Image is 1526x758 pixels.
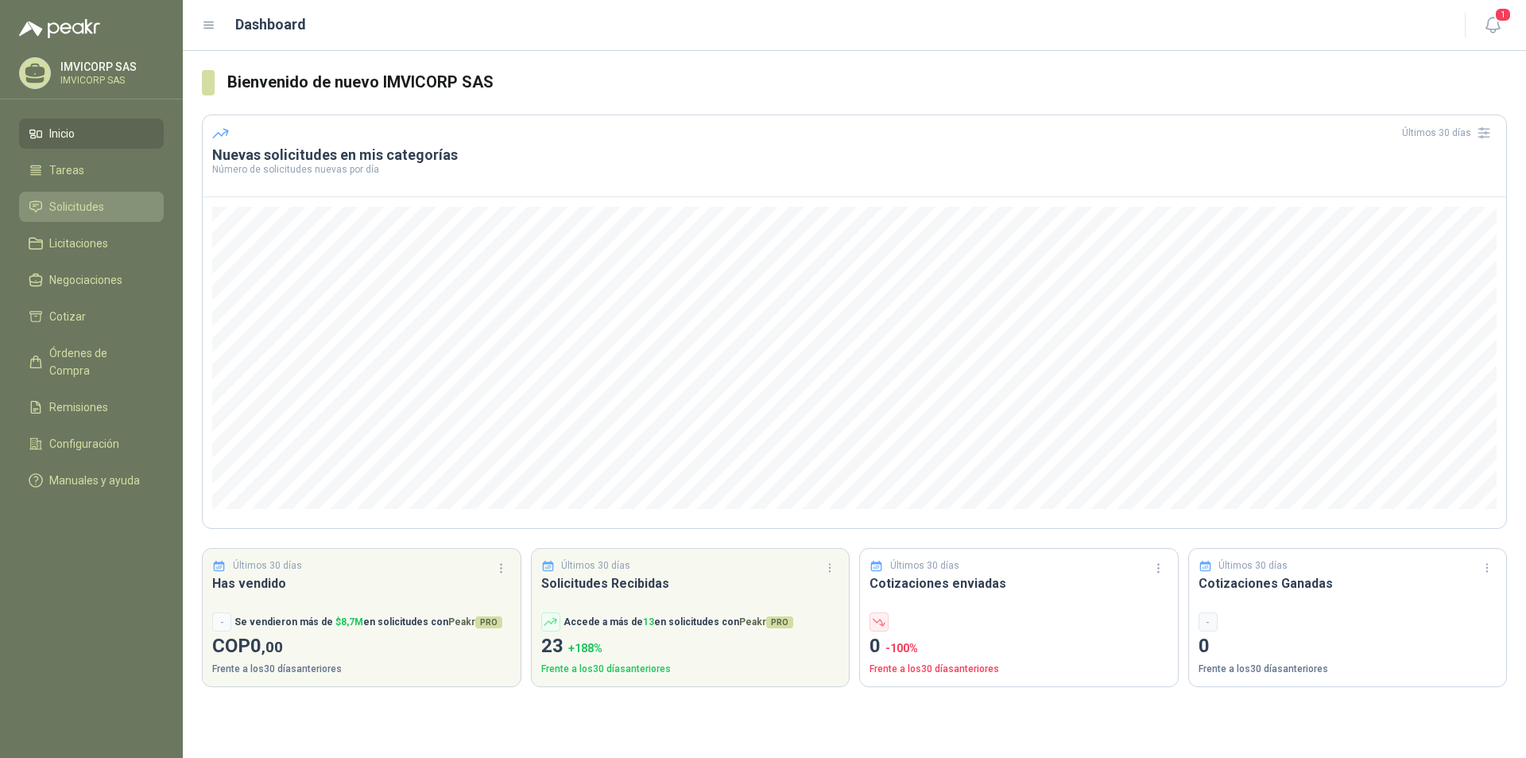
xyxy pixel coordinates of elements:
h3: Cotizaciones enviadas [870,573,1168,593]
h3: Solicitudes Recibidas [541,573,840,593]
span: Remisiones [49,398,108,416]
h1: Dashboard [235,14,306,36]
p: Frente a los 30 días anteriores [870,662,1168,677]
span: Manuales y ayuda [49,472,140,489]
h3: Cotizaciones Ganadas [1199,573,1497,593]
h3: Nuevas solicitudes en mis categorías [212,146,1497,165]
a: Manuales y ayuda [19,465,164,496]
p: Se vendieron más de en solicitudes con [234,615,502,630]
p: IMVICORP SAS [60,76,160,85]
p: Frente a los 30 días anteriores [541,662,840,677]
p: COP [212,632,511,662]
p: Últimos 30 días [233,558,302,573]
span: Inicio [49,125,75,142]
span: Cotizar [49,308,86,325]
a: Solicitudes [19,192,164,222]
img: Logo peakr [19,19,100,38]
span: Negociaciones [49,271,122,289]
button: 1 [1478,11,1507,40]
p: Accede a más de en solicitudes con [564,615,793,630]
span: Peakr [448,616,502,628]
a: Órdenes de Compra [19,338,164,386]
span: ,00 [261,638,283,656]
p: Número de solicitudes nuevas por día [212,165,1497,174]
span: Tareas [49,161,84,179]
p: Últimos 30 días [561,558,630,573]
a: Licitaciones [19,228,164,258]
div: Últimos 30 días [1402,120,1497,146]
p: IMVICORP SAS [60,61,160,72]
span: $ 8,7M [335,616,363,628]
p: Últimos 30 días [1218,558,1288,573]
a: Configuración [19,429,164,459]
span: -100 % [885,642,918,655]
div: - [212,612,231,632]
span: Solicitudes [49,198,104,216]
span: Licitaciones [49,235,108,252]
p: 23 [541,632,840,662]
p: Frente a los 30 días anteriores [212,662,511,677]
span: PRO [475,616,502,628]
a: Negociaciones [19,265,164,295]
span: 13 [643,616,654,628]
span: + 188 % [568,642,602,655]
a: Cotizar [19,301,164,332]
p: Frente a los 30 días anteriores [1199,662,1497,677]
span: PRO [766,616,793,628]
a: Remisiones [19,392,164,422]
span: Peakr [739,616,793,628]
span: Órdenes de Compra [49,344,149,379]
div: - [1199,612,1218,632]
h3: Has vendido [212,573,511,593]
span: Configuración [49,435,119,453]
span: 0 [250,635,283,657]
a: Inicio [19,119,164,149]
a: Tareas [19,155,164,185]
p: Últimos 30 días [890,558,959,573]
h3: Bienvenido de nuevo IMVICORP SAS [227,70,1507,95]
p: 0 [870,632,1168,662]
span: 1 [1494,7,1512,22]
p: 0 [1199,632,1497,662]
